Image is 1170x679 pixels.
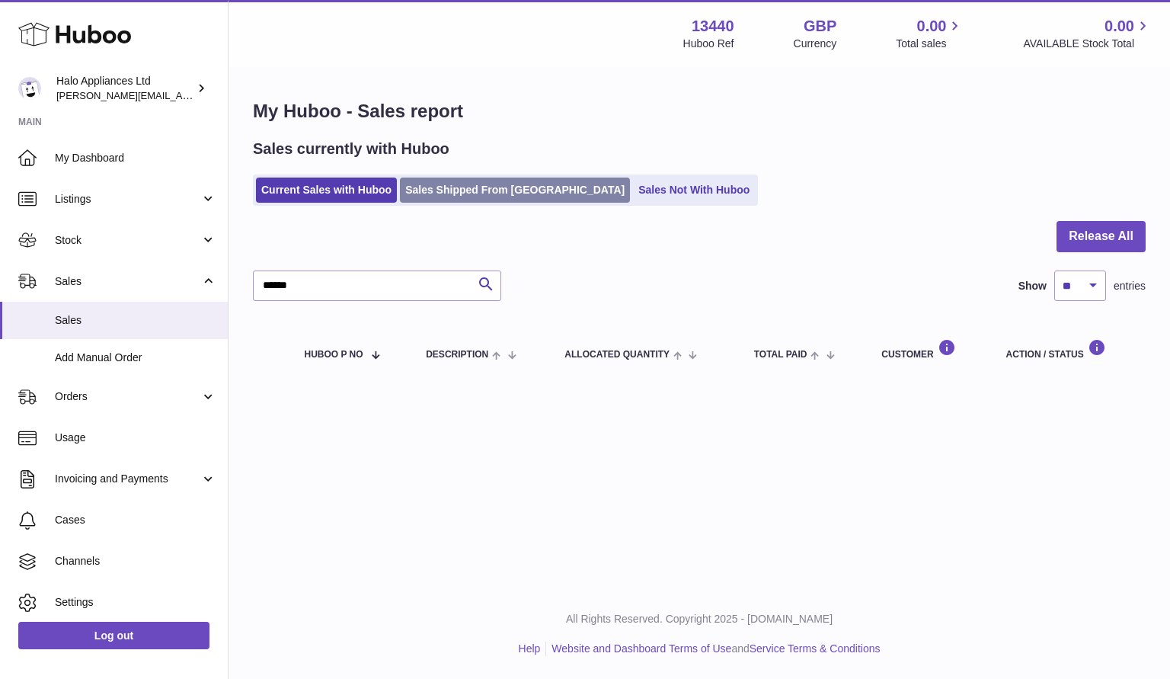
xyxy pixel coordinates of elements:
span: ALLOCATED Quantity [564,350,670,360]
h1: My Huboo - Sales report [253,99,1146,123]
h2: Sales currently with Huboo [253,139,449,159]
span: Listings [55,192,200,207]
span: Sales [55,313,216,328]
div: Action / Status [1006,339,1130,360]
span: Total paid [754,350,807,360]
span: Total sales [896,37,964,51]
div: Customer [881,339,975,360]
div: Currency [794,37,837,51]
div: Halo Appliances Ltd [56,74,193,103]
span: Channels [55,554,216,569]
span: Stock [55,233,200,248]
span: [PERSON_NAME][EMAIL_ADDRESS][DOMAIN_NAME] [56,89,305,101]
p: All Rights Reserved. Copyright 2025 - [DOMAIN_NAME] [241,612,1158,626]
label: Show [1018,279,1047,293]
div: Huboo Ref [683,37,734,51]
a: 0.00 Total sales [896,16,964,51]
img: paul@haloappliances.com [18,77,41,100]
button: Release All [1057,221,1146,252]
span: Description [426,350,488,360]
span: Usage [55,431,216,445]
a: Current Sales with Huboo [256,178,397,203]
span: My Dashboard [55,151,216,165]
span: Sales [55,274,200,289]
span: entries [1114,279,1146,293]
a: Log out [18,622,209,649]
span: Settings [55,595,216,610]
li: and [546,642,880,656]
a: Sales Shipped From [GEOGRAPHIC_DATA] [400,178,630,203]
span: Add Manual Order [55,351,216,365]
span: Invoicing and Payments [55,472,200,486]
span: Huboo P no [305,350,363,360]
a: Sales Not With Huboo [633,178,755,203]
a: Service Terms & Conditions [750,642,881,655]
span: 0.00 [917,16,947,37]
span: 0.00 [1104,16,1134,37]
strong: GBP [804,16,836,37]
span: AVAILABLE Stock Total [1023,37,1152,51]
a: 0.00 AVAILABLE Stock Total [1023,16,1152,51]
strong: 13440 [692,16,734,37]
span: Cases [55,513,216,527]
a: Website and Dashboard Terms of Use [551,642,731,655]
span: Orders [55,389,200,404]
a: Help [519,642,541,655]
